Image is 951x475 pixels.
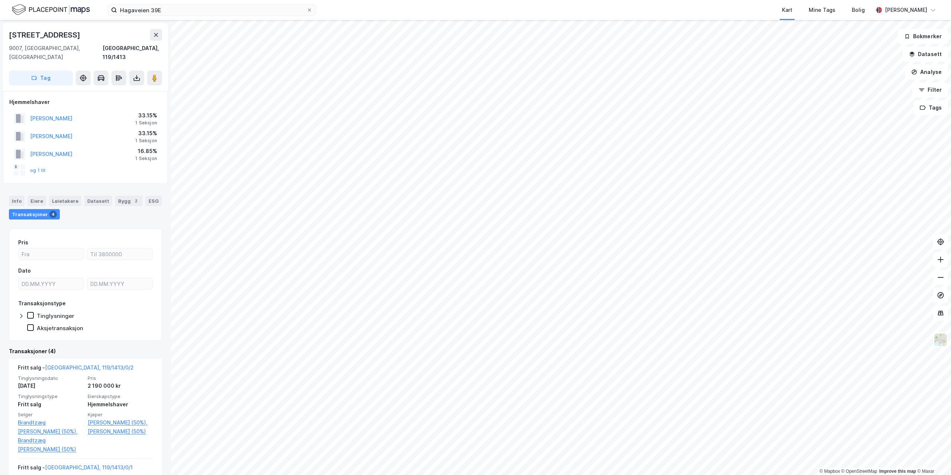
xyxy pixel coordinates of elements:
[49,196,81,206] div: Leietakere
[18,299,66,308] div: Transaksjonstype
[914,439,951,475] div: Kontrollprogram for chat
[18,375,83,381] span: Tinglysningsdato
[841,469,877,474] a: OpenStreetMap
[9,44,103,62] div: 9007, [GEOGRAPHIC_DATA], [GEOGRAPHIC_DATA]
[819,469,840,474] a: Mapbox
[135,129,157,138] div: 33.15%
[18,266,31,275] div: Dato
[9,209,60,219] div: Transaksjoner
[45,364,134,371] a: [GEOGRAPHIC_DATA], 119/1413/0/2
[87,278,152,289] input: DD.MM.YYYY
[9,98,162,107] div: Hjemmelshaver
[898,29,948,44] button: Bokmerker
[18,411,83,418] span: Selger
[885,6,927,14] div: [PERSON_NAME]
[934,333,948,347] img: Z
[88,400,153,409] div: Hjemmelshaver
[103,44,162,62] div: [GEOGRAPHIC_DATA], 119/1413
[135,156,157,162] div: 1 Seksjon
[9,196,25,206] div: Info
[782,6,792,14] div: Kart
[135,120,157,126] div: 1 Seksjon
[809,6,835,14] div: Mine Tags
[914,439,951,475] iframe: Chat Widget
[912,82,948,97] button: Filter
[9,71,73,85] button: Tag
[903,47,948,62] button: Datasett
[132,197,140,205] div: 2
[84,196,112,206] div: Datasett
[135,111,157,120] div: 33.15%
[115,196,143,206] div: Bygg
[146,196,162,206] div: ESG
[88,411,153,418] span: Kjøper
[37,325,83,332] div: Aksjetransaksjon
[913,100,948,115] button: Tags
[18,400,83,409] div: Fritt salg
[135,147,157,156] div: 16.85%
[19,278,84,289] input: DD.MM.YYYY
[88,393,153,400] span: Eierskapstype
[88,375,153,381] span: Pris
[37,312,74,319] div: Tinglysninger
[117,4,306,16] input: Søk på adresse, matrikkel, gårdeiere, leietakere eller personer
[852,6,865,14] div: Bolig
[18,381,83,390] div: [DATE]
[18,363,134,375] div: Fritt salg -
[18,463,133,475] div: Fritt salg -
[18,418,83,436] a: Brandtzæg [PERSON_NAME] (50%),
[88,418,153,427] a: [PERSON_NAME] (50%),
[9,29,82,41] div: [STREET_ADDRESS]
[18,238,28,247] div: Pris
[879,469,916,474] a: Improve this map
[905,65,948,79] button: Analyse
[88,381,153,390] div: 2 190 000 kr
[49,211,57,218] div: 4
[45,464,133,471] a: [GEOGRAPHIC_DATA], 119/1413/0/1
[19,248,84,260] input: Fra
[87,248,152,260] input: Til 3800000
[135,138,157,144] div: 1 Seksjon
[12,3,90,16] img: logo.f888ab2527a4732fd821a326f86c7f29.svg
[18,393,83,400] span: Tinglysningstype
[88,427,153,436] a: [PERSON_NAME] (50%)
[27,196,46,206] div: Eiere
[18,436,83,454] a: Brandtzæg [PERSON_NAME] (50%)
[9,347,162,356] div: Transaksjoner (4)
